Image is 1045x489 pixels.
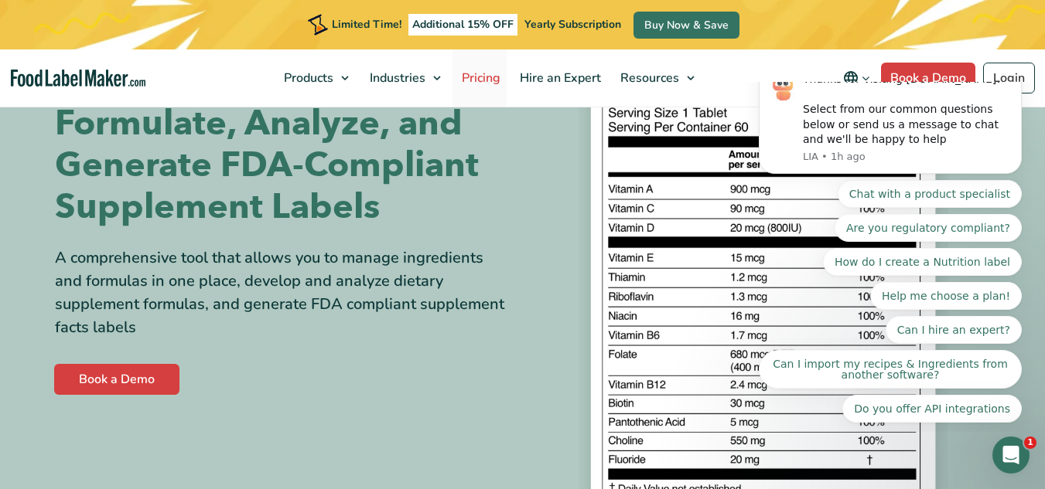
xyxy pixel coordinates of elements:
button: Quick reply: Help me choose a plan! [135,200,286,228]
a: Book a Demo [54,364,179,395]
a: Login [983,63,1035,93]
h1: Formulate, Analyze, and Generate FDA-Compliant Supplement Labels [55,103,511,228]
span: Limited Time! [332,17,401,32]
span: Yearly Subscription [524,17,621,32]
div: Quick reply options [23,98,286,341]
p: Message from LIA, sent 1h ago [67,68,275,82]
button: Quick reply: Chat with a product specialist [102,98,286,126]
iframe: Intercom notifications message [736,82,1045,432]
span: Pricing [457,70,502,87]
a: Book a Demo [881,63,975,93]
button: Quick reply: Are you regulatory compliant? [99,132,286,160]
button: Quick reply: Can I import my recipes & Ingredients from another software? [23,268,286,307]
a: Hire an Expert [511,49,607,107]
button: Change language [832,63,881,93]
button: Quick reply: How do I create a Nutrition label [87,166,286,194]
span: Hire an Expert [515,70,603,87]
span: Additional 15% OFF [408,14,517,36]
iframe: Intercom live chat [992,436,1030,474]
a: Resources [611,49,702,107]
a: Pricing [452,49,507,107]
a: Products [275,49,357,107]
span: Resources [616,70,681,87]
span: Products [279,70,335,87]
a: Food Label Maker homepage [11,70,145,87]
span: 1 [1024,436,1036,449]
button: Quick reply: Do you offer API integrations [107,313,286,341]
a: Industries [360,49,449,107]
button: Quick reply: Can I hire an expert? [150,234,286,262]
a: Buy Now & Save [633,12,739,39]
div: A comprehensive tool that allows you to manage ingredients and formulas in one place, develop and... [55,246,511,339]
span: Industries [365,70,427,87]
